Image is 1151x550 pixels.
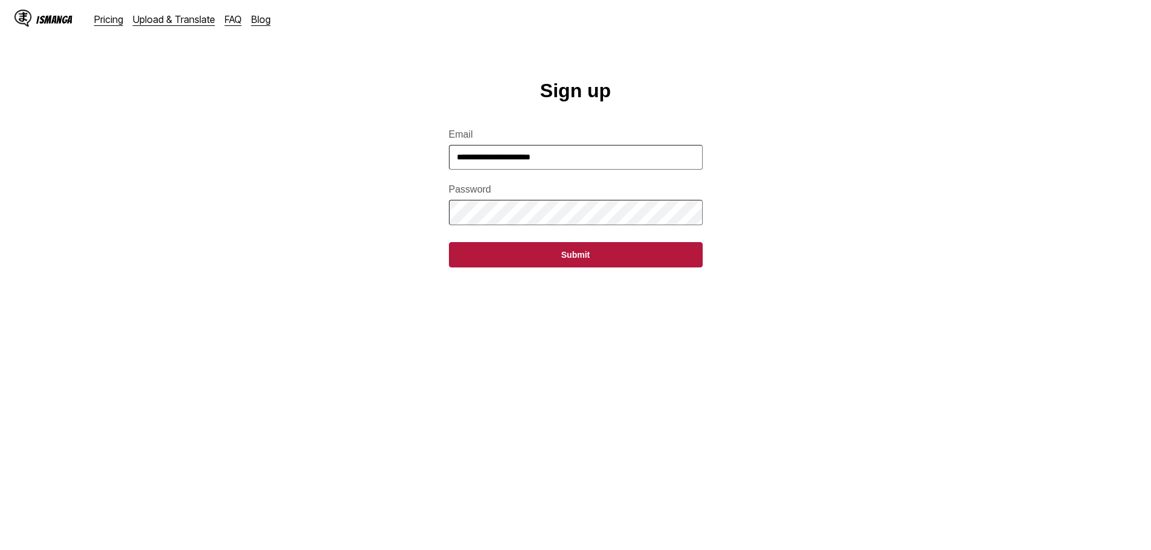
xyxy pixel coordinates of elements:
img: IsManga Logo [15,10,31,27]
label: Email [449,129,703,140]
label: Password [449,184,703,195]
div: IsManga [36,14,73,25]
a: IsManga LogoIsManga [15,10,94,29]
a: Upload & Translate [133,13,215,25]
a: Pricing [94,13,123,25]
a: Blog [251,13,271,25]
button: Submit [449,242,703,267]
a: FAQ [225,13,242,25]
h1: Sign up [540,80,611,102]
